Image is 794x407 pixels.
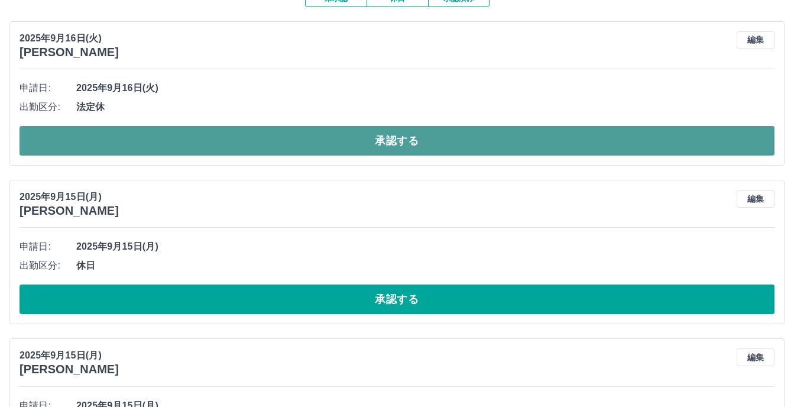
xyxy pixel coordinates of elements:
p: 2025年9月15日(月) [20,348,119,363]
button: 編集 [737,31,774,49]
span: 申請日: [20,240,76,254]
p: 2025年9月15日(月) [20,190,119,204]
span: 2025年9月15日(月) [76,240,774,254]
button: 承認する [20,126,774,156]
span: 申請日: [20,81,76,95]
span: 休日 [76,259,774,273]
h3: [PERSON_NAME] [20,204,119,218]
h3: [PERSON_NAME] [20,46,119,59]
span: 出勤区分: [20,100,76,114]
span: 法定休 [76,100,774,114]
h3: [PERSON_NAME] [20,363,119,376]
span: 2025年9月16日(火) [76,81,774,95]
button: 編集 [737,190,774,208]
button: 承認する [20,285,774,314]
button: 編集 [737,348,774,366]
p: 2025年9月16日(火) [20,31,119,46]
span: 出勤区分: [20,259,76,273]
